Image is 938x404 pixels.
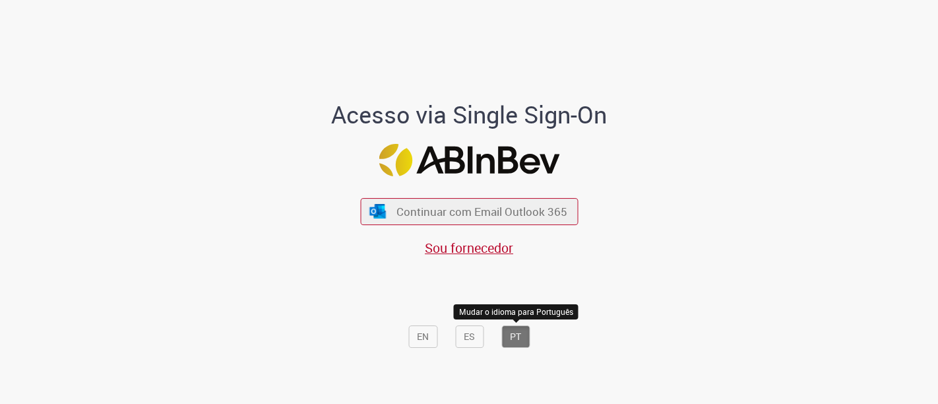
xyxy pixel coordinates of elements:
button: EN [408,325,437,348]
img: ícone Azure/Microsoft 360 [369,204,387,218]
button: ES [455,325,484,348]
button: PT [501,325,530,348]
img: Logo ABInBev [379,144,559,176]
span: Continuar com Email Outlook 365 [396,204,567,219]
h1: Acesso via Single Sign-On [286,102,652,128]
button: ícone Azure/Microsoft 360 Continuar com Email Outlook 365 [360,198,578,225]
div: Mudar o idioma para Português [454,304,578,320]
a: Sou fornecedor [425,239,513,257]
